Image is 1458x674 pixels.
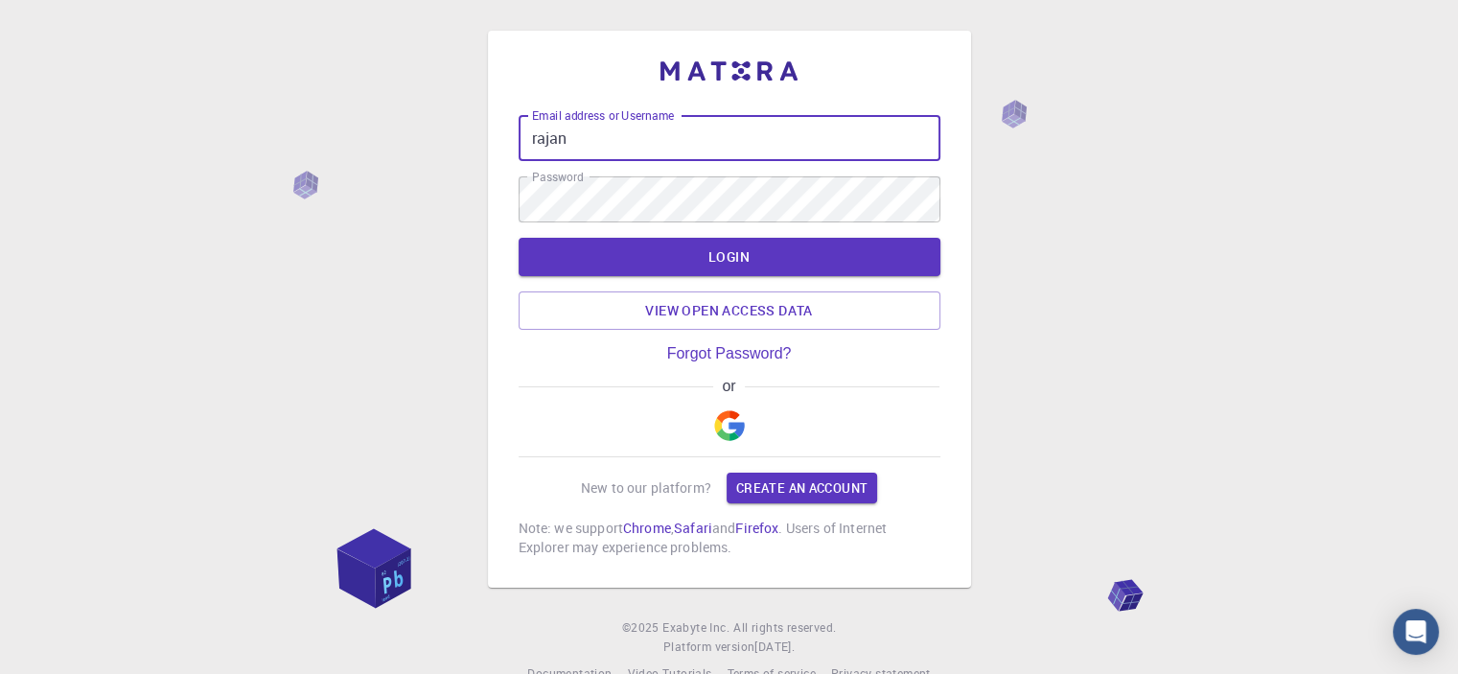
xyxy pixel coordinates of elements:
[754,638,795,657] a: [DATE].
[581,478,711,498] p: New to our platform?
[663,638,754,657] span: Platform version
[735,519,778,537] a: Firefox
[727,473,877,503] a: Create an account
[662,618,729,638] a: Exabyte Inc.
[714,410,745,441] img: Google
[519,519,940,557] p: Note: we support , and . Users of Internet Explorer may experience problems.
[733,618,836,638] span: All rights reserved.
[622,618,662,638] span: © 2025
[519,238,940,276] button: LOGIN
[754,639,795,654] span: [DATE] .
[674,519,712,537] a: Safari
[1393,609,1439,655] div: Open Intercom Messenger
[519,291,940,330] a: View open access data
[532,169,583,185] label: Password
[662,619,729,635] span: Exabyte Inc.
[667,345,792,362] a: Forgot Password?
[623,519,671,537] a: Chrome
[532,107,674,124] label: Email address or Username
[713,378,745,395] span: or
